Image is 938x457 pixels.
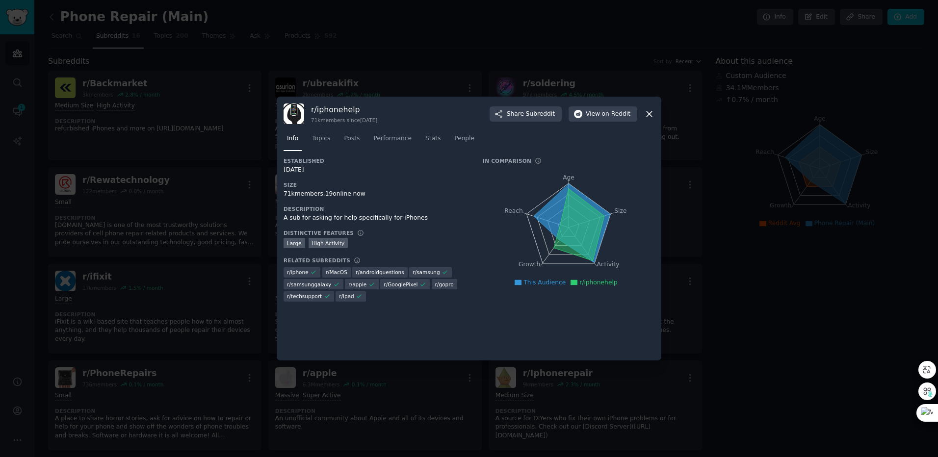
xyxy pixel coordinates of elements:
span: Stats [425,134,441,143]
a: Stats [422,131,444,151]
span: Topics [312,134,330,143]
span: r/ samsung [413,269,440,276]
h3: Distinctive Features [284,229,354,236]
span: People [454,134,474,143]
span: on Reddit [602,110,630,119]
h3: Related Subreddits [284,257,350,264]
div: [DATE] [284,166,469,175]
span: r/ androidquestions [356,269,404,276]
span: r/ techsupport [287,293,322,300]
span: Share [507,110,555,119]
span: View [586,110,630,119]
span: Info [287,134,298,143]
span: r/ gopro [435,281,454,288]
div: Large [284,238,305,248]
div: A sub for asking for help specifically for iPhones [284,214,469,223]
h3: Description [284,205,469,212]
a: Topics [309,131,334,151]
tspan: Activity [597,261,620,268]
h3: Established [284,157,469,164]
span: r/ GooglePixel [384,281,417,288]
span: r/ samsunggalaxy [287,281,331,288]
button: Viewon Reddit [569,106,637,122]
a: People [451,131,478,151]
h3: r/ iphonehelp [311,104,377,115]
a: Info [284,131,302,151]
span: r/ iphone [287,269,309,276]
span: r/ ipad [339,293,354,300]
span: Subreddit [526,110,555,119]
tspan: Growth [519,261,540,268]
span: r/ MacOS [326,269,347,276]
span: Posts [344,134,360,143]
span: r/iphonehelp [579,279,617,286]
tspan: Reach [504,207,523,214]
tspan: Age [563,174,574,181]
h3: Size [284,181,469,188]
img: iphonehelp [284,103,304,124]
span: Performance [373,134,412,143]
h3: In Comparison [483,157,531,164]
tspan: Size [614,207,626,214]
span: r/ apple [348,281,366,288]
div: High Activity [309,238,348,248]
a: Posts [340,131,363,151]
div: 71k members since [DATE] [311,117,377,124]
span: This Audience [523,279,566,286]
a: Performance [370,131,415,151]
div: 71k members, 19 online now [284,190,469,199]
button: ShareSubreddit [490,106,562,122]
